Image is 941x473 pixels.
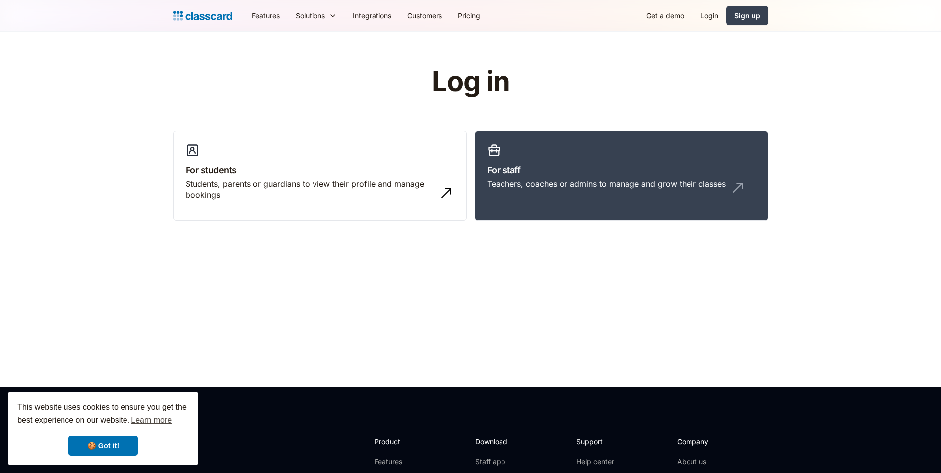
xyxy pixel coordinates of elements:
[734,10,760,21] div: Sign up
[313,66,628,97] h1: Log in
[677,436,743,447] h2: Company
[677,457,743,467] a: About us
[475,436,516,447] h2: Download
[638,4,692,27] a: Get a demo
[186,178,435,201] div: Students, parents or guardians to view their profile and manage bookings
[726,6,768,25] a: Sign up
[345,4,399,27] a: Integrations
[576,457,617,467] a: Help center
[487,178,726,189] div: Teachers, coaches or admins to manage and grow their classes
[450,4,488,27] a: Pricing
[475,131,768,221] a: For staffTeachers, coaches or admins to manage and grow their classes
[375,436,428,447] h2: Product
[399,4,450,27] a: Customers
[129,413,173,428] a: learn more about cookies
[375,457,428,467] a: Features
[692,4,726,27] a: Login
[296,10,325,21] div: Solutions
[244,4,288,27] a: Features
[487,163,756,177] h3: For staff
[17,401,189,428] span: This website uses cookies to ensure you get the best experience on our website.
[576,436,617,447] h2: Support
[475,457,516,467] a: Staff app
[68,436,138,456] a: dismiss cookie message
[173,9,232,23] a: home
[173,131,467,221] a: For studentsStudents, parents or guardians to view their profile and manage bookings
[186,163,454,177] h3: For students
[8,392,198,465] div: cookieconsent
[288,4,345,27] div: Solutions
